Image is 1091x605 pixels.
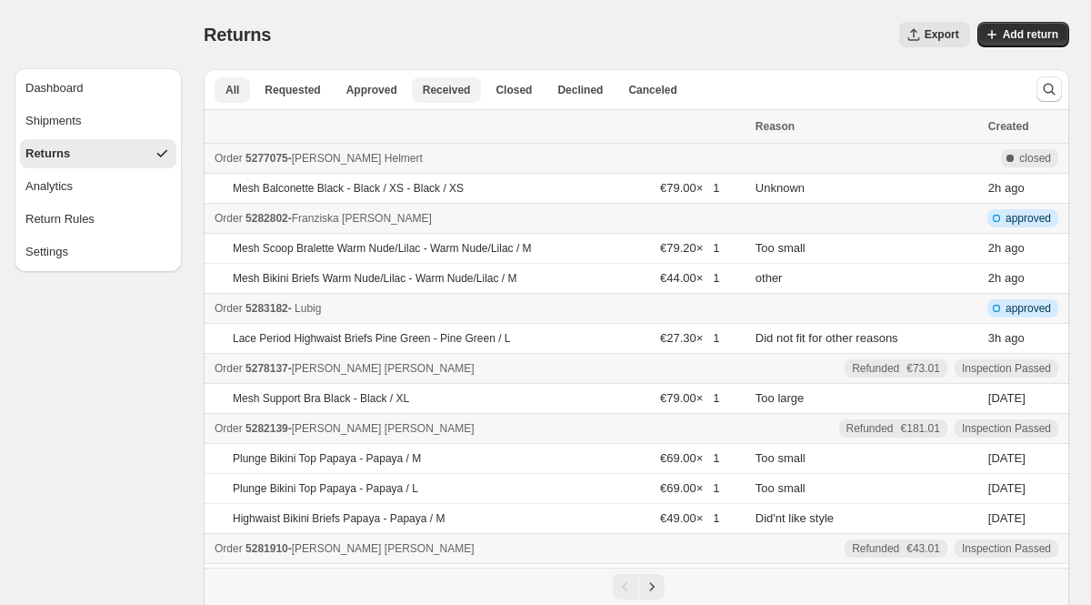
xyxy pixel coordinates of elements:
[660,511,719,525] span: €49.00 × 1
[225,83,239,97] span: All
[639,574,665,600] button: Next
[962,541,1051,556] span: Inspection Passed
[292,422,475,435] span: [PERSON_NAME] [PERSON_NAME]
[233,391,409,406] p: Mesh Support Bra Black - Black / XL
[983,264,1069,294] td: ago
[660,481,719,495] span: €69.00 × 1
[660,451,719,465] span: €69.00 × 1
[20,237,176,267] button: Settings
[233,271,517,286] p: Mesh Bikini Briefs Warm Nude/Lilac - Warm Nude/Lilac / M
[660,271,719,285] span: €44.00 × 1
[265,83,320,97] span: Requested
[292,302,322,315] span: Lubig
[660,391,719,405] span: €79.00 × 1
[215,542,243,555] span: Order
[846,421,940,436] div: Refunded
[750,264,983,294] td: other
[233,481,418,496] p: Plunge Bikini Top Papaya - Papaya / L
[215,209,745,227] div: -
[977,22,1069,47] button: Add return
[245,212,288,225] span: 5282802
[215,152,243,165] span: Order
[750,504,983,534] td: Did'nt like style
[983,174,1069,204] td: ago
[660,331,719,345] span: €27.30 × 1
[901,421,940,436] span: €181.01
[988,391,1026,405] time: Saturday, August 16, 2025 at 1:45:04 PM
[852,541,940,556] div: Refunded
[962,361,1051,376] span: Inspection Passed
[750,324,983,354] td: Did not fit for other reasons
[25,243,68,261] div: Settings
[756,120,795,133] span: Reason
[233,451,421,466] p: Plunge Bikini Top Papaya - Papaya / M
[233,511,445,526] p: Highwaist Bikini Briefs Papaya - Papaya / M
[925,27,959,42] span: Export
[292,212,432,225] span: Franziska [PERSON_NAME]
[988,511,1026,525] time: Tuesday, August 19, 2025 at 8:37:09 PM
[988,271,1001,285] time: Monday, September 1, 2025 at 1:57:29 PM
[233,241,532,256] p: Mesh Scoop Bralette Warm Nude/Lilac - Warm Nude/Lilac / M
[423,83,471,97] span: Received
[1019,151,1051,166] span: closed
[204,568,1069,605] nav: Pagination
[25,79,84,97] div: Dashboard
[988,241,1001,255] time: Monday, September 1, 2025 at 1:57:29 PM
[245,152,288,165] span: 5277075
[20,139,176,168] button: Returns
[660,181,719,195] span: €79.00 × 1
[233,181,464,196] p: Mesh Balconette Black - Black / XS - Black / XS
[292,362,475,375] span: [PERSON_NAME] [PERSON_NAME]
[988,331,1001,345] time: Monday, September 1, 2025 at 1:27:37 PM
[25,145,70,163] div: Returns
[1003,27,1058,42] span: Add return
[245,302,288,315] span: 5283182
[20,205,176,234] button: Return Rules
[245,362,288,375] span: 5278137
[988,451,1026,465] time: Tuesday, August 19, 2025 at 8:37:09 PM
[215,302,243,315] span: Order
[899,22,970,47] button: Export
[750,174,983,204] td: Unknown
[25,210,95,228] div: Return Rules
[750,384,983,414] td: Too large
[750,474,983,504] td: Too small
[852,361,940,376] div: Refunded
[20,74,176,103] button: Dashboard
[660,241,719,255] span: €79.20 × 1
[1006,301,1051,316] span: approved
[233,331,510,346] p: Lace Period Highwaist Briefs Pine Green - Pine Green / L
[962,421,1051,436] span: Inspection Passed
[25,177,73,196] div: Analytics
[906,361,940,376] span: €73.01
[1036,76,1062,102] button: Search and filter results
[215,299,745,318] div: -
[215,149,745,167] div: -
[204,25,271,45] span: Returns
[292,152,423,165] span: [PERSON_NAME] Helmert
[215,362,243,375] span: Order
[750,564,983,594] td: Did'nt like style
[1006,211,1051,226] span: approved
[20,106,176,136] button: Shipments
[557,83,603,97] span: Declined
[750,234,983,264] td: Too small
[292,542,475,555] span: [PERSON_NAME] [PERSON_NAME]
[983,324,1069,354] td: ago
[245,422,288,435] span: 5282139
[215,422,243,435] span: Order
[628,83,676,97] span: Canceled
[215,212,243,225] span: Order
[20,172,176,201] button: Analytics
[988,120,1029,133] span: Created
[983,234,1069,264] td: ago
[245,542,288,555] span: 5281910
[988,481,1026,495] time: Tuesday, August 19, 2025 at 8:37:09 PM
[215,419,745,438] div: -
[215,539,745,558] div: -
[988,181,1001,195] time: Monday, September 1, 2025 at 2:06:18 PM
[495,83,532,97] span: Closed
[346,83,397,97] span: Approved
[750,444,983,474] td: Too small
[906,541,940,556] span: €43.01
